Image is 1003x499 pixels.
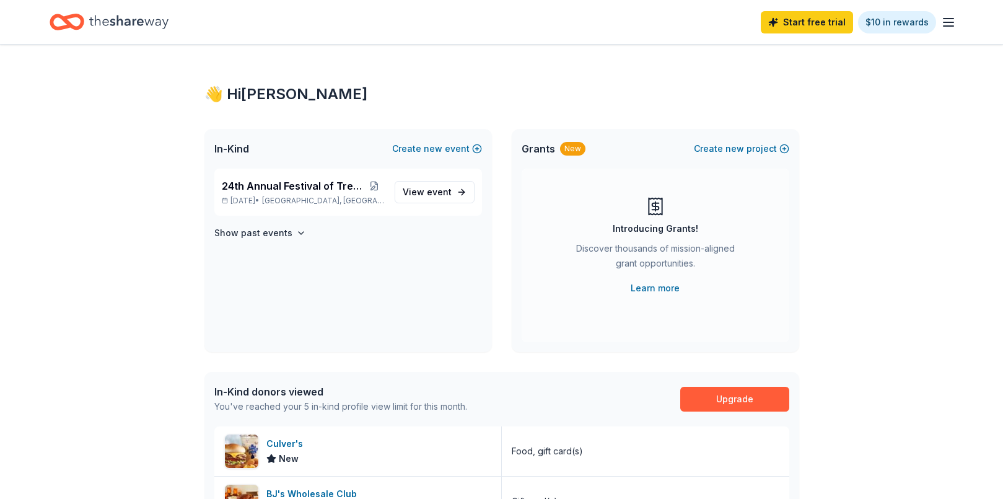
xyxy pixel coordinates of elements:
[392,141,482,156] button: Createnewevent
[50,7,169,37] a: Home
[204,84,799,104] div: 👋 Hi [PERSON_NAME]
[262,196,384,206] span: [GEOGRAPHIC_DATA], [GEOGRAPHIC_DATA]
[560,142,585,156] div: New
[214,141,249,156] span: In-Kind
[214,399,467,414] div: You've reached your 5 in-kind profile view limit for this month.
[225,435,258,468] img: Image for Culver's
[631,281,680,296] a: Learn more
[522,141,555,156] span: Grants
[424,141,442,156] span: new
[858,11,936,33] a: $10 in rewards
[214,384,467,399] div: In-Kind donors viewed
[761,11,853,33] a: Start free trial
[214,226,306,241] button: Show past events
[725,141,744,156] span: new
[214,226,292,241] h4: Show past events
[403,185,452,200] span: View
[222,179,364,193] span: 24th Annual Festival of Trees Gala
[512,444,583,459] div: Food, gift card(s)
[395,181,475,203] a: View event
[427,187,452,197] span: event
[680,387,789,412] a: Upgrade
[571,241,740,276] div: Discover thousands of mission-aligned grant opportunities.
[279,451,299,466] span: New
[222,196,385,206] p: [DATE] •
[613,221,698,236] div: Introducing Grants!
[266,436,308,451] div: Culver's
[694,141,789,156] button: Createnewproject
